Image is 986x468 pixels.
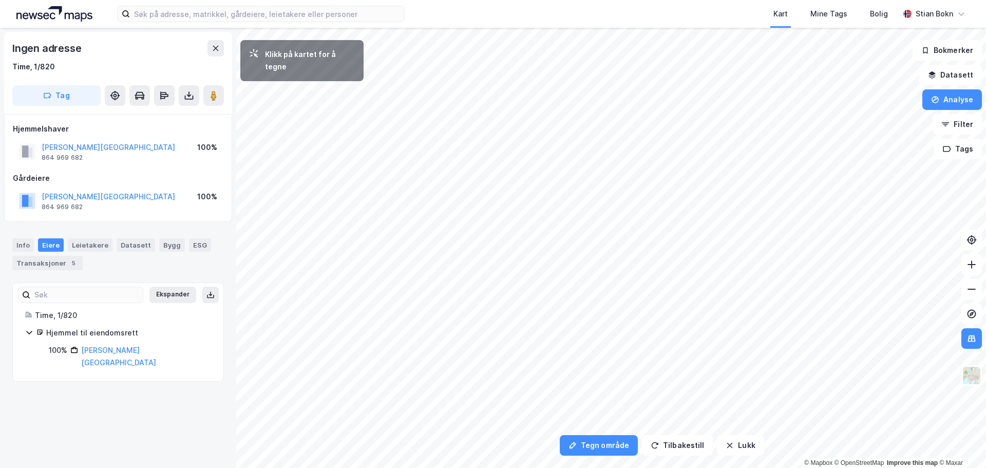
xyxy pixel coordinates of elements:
div: ESG [189,238,211,252]
div: Mine Tags [810,8,847,20]
div: Hjemmelshaver [13,123,223,135]
div: Eiere [38,238,64,252]
div: Klikk på kartet for å tegne [265,48,355,73]
input: Søk på adresse, matrikkel, gårdeiere, leietakere eller personer [130,6,404,22]
div: Bolig [870,8,888,20]
a: Improve this map [887,459,938,466]
a: OpenStreetMap [835,459,884,466]
a: Mapbox [804,459,832,466]
input: Søk [30,287,143,303]
div: 100% [197,141,217,154]
button: Bokmerker [913,40,982,61]
div: Transaksjoner [12,256,83,270]
button: Lukk [717,435,764,456]
div: Kontrollprogram for chat [935,419,986,468]
div: 100% [197,191,217,203]
div: Gårdeiere [13,172,223,184]
div: 5 [68,258,79,268]
button: Tags [934,139,982,159]
div: Info [12,238,34,252]
div: Kart [773,8,788,20]
button: Ekspander [149,287,196,303]
div: Leietakere [68,238,112,252]
iframe: Chat Widget [935,419,986,468]
div: Time, 1/820 [35,309,211,322]
img: logo.a4113a55bc3d86da70a041830d287a7e.svg [16,6,92,22]
button: Datasett [919,65,982,85]
button: Filter [933,114,982,135]
div: Hjemmel til eiendomsrett [46,327,211,339]
button: Tag [12,85,101,106]
div: Ingen adresse [12,40,83,57]
div: Time, 1/820 [12,61,55,73]
div: Bygg [159,238,185,252]
div: Stian Bokn [916,8,953,20]
a: [PERSON_NAME][GEOGRAPHIC_DATA] [81,346,156,367]
div: 864 969 682 [42,203,83,211]
div: 864 969 682 [42,154,83,162]
button: Analyse [922,89,982,110]
div: Datasett [117,238,155,252]
button: Tegn område [560,435,638,456]
img: Z [962,366,981,385]
div: 100% [49,344,67,357]
button: Tilbakestill [642,435,713,456]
